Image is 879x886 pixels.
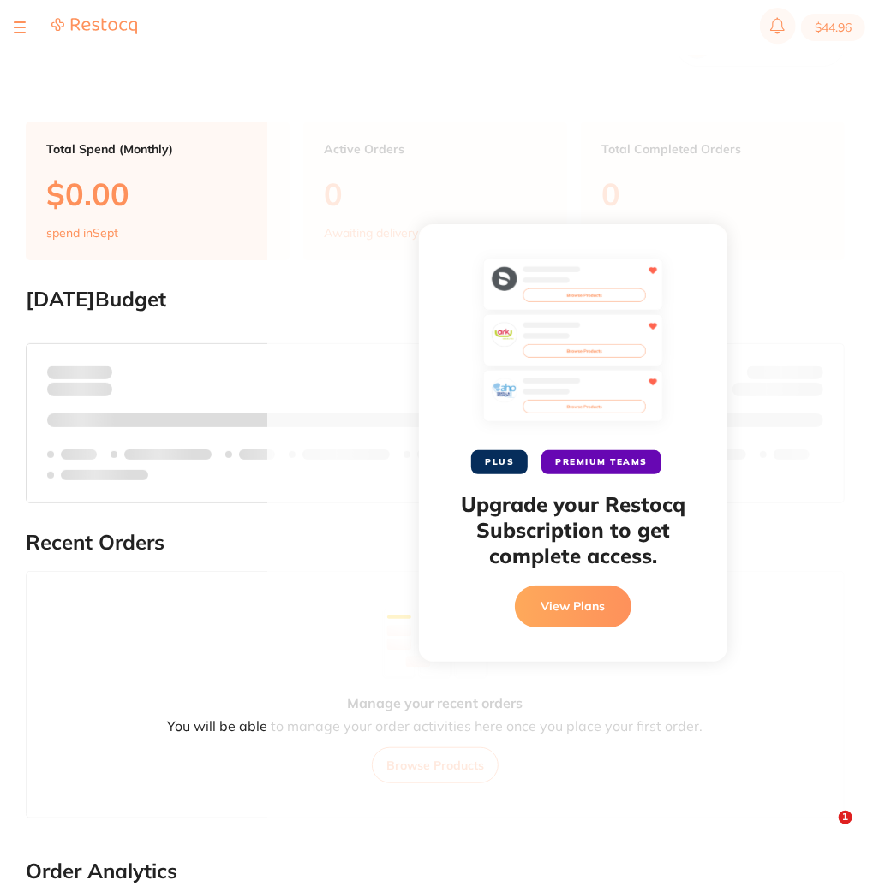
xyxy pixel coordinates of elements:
[471,450,528,474] span: PLUS
[26,33,135,57] h2: Dashboard
[51,17,137,35] img: Restocq Logo
[46,226,118,240] p: spend in Sept
[26,122,290,260] a: Total Spend (Monthly)$0.00spend inSept
[124,448,212,461] p: Labels extended
[26,531,845,555] h2: Recent Orders
[46,142,269,156] p: Total Spend (Monthly)
[47,365,112,378] p: Spent:
[51,17,137,38] a: Restocq Logo
[483,259,663,430] img: favourites-preview.svg
[453,491,693,568] h2: Upgrade your Restocq Subscription to get complete access.
[536,711,879,840] iframe: Intercom notifications message
[839,811,852,824] span: 1
[239,448,275,461] p: Labels
[82,364,112,379] strong: $0.00
[541,450,661,474] span: PREMIUM TEAMS
[26,288,845,312] h2: [DATE] Budget
[61,448,97,461] p: Labels
[515,586,631,627] button: View Plans
[61,468,148,482] p: Labels extended
[47,379,112,400] p: month
[46,176,269,211] p: $0.00
[168,718,703,734] p: You will be able to manage your order activities here once you place your first order.
[26,859,845,883] h2: Order Analytics
[804,811,845,852] iframe: Intercom live chat
[801,14,865,41] button: $44.96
